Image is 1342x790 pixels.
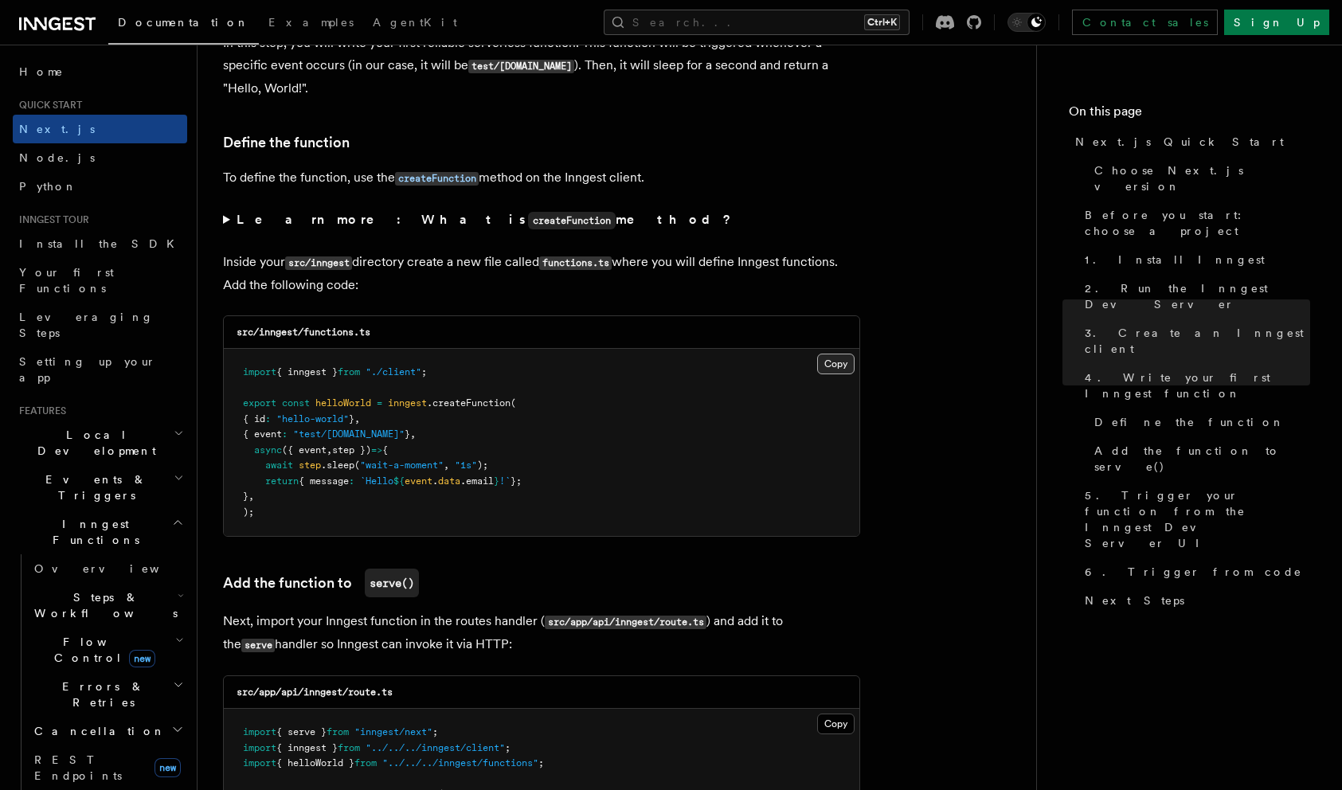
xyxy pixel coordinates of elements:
span: helloWorld [315,397,371,409]
a: Contact sales [1072,10,1218,35]
span: Next.js [19,123,95,135]
span: Leveraging Steps [19,311,154,339]
span: Next.js Quick Start [1075,134,1284,150]
code: serve() [365,569,419,597]
a: Python [13,172,187,201]
span: from [354,757,377,768]
summary: Learn more: What iscreateFunctionmethod? [223,209,860,232]
a: Install the SDK [13,229,187,258]
span: import [243,757,276,768]
span: Local Development [13,427,174,459]
span: ; [505,742,511,753]
span: , [327,444,332,456]
span: Examples [268,16,354,29]
span: => [371,444,382,456]
span: } [243,491,248,502]
span: event [405,475,432,487]
a: 6. Trigger from code [1078,557,1310,586]
span: Inngest tour [13,213,89,226]
span: Steps & Workflows [28,589,178,621]
span: Define the function [1094,414,1285,430]
a: Node.js [13,143,187,172]
strong: Learn more: What is method? [237,212,734,227]
span: "./client" [366,366,421,377]
span: export [243,397,276,409]
a: Before you start: choose a project [1078,201,1310,245]
p: In this step, you will write your first reliable serverless function. This function will be trigg... [223,32,860,100]
span: import [243,366,276,377]
a: Examples [259,5,363,43]
span: .email [460,475,494,487]
span: "test/[DOMAIN_NAME]" [293,428,405,440]
code: serve [241,639,275,652]
button: Search...Ctrl+K [604,10,910,35]
span: Python [19,180,77,193]
span: from [327,726,349,737]
span: "wait-a-moment" [360,460,444,471]
a: Home [13,57,187,86]
button: Copy [817,714,855,734]
span: "../../../inngest/functions" [382,757,538,768]
code: functions.ts [539,256,612,270]
code: createFunction [528,212,616,229]
span: Features [13,405,66,417]
a: Next.js [13,115,187,143]
span: !` [499,475,511,487]
span: , [248,491,254,502]
span: : [265,413,271,424]
span: AgentKit [373,16,457,29]
span: async [254,444,282,456]
span: , [354,413,360,424]
span: Cancellation [28,723,166,739]
span: : [349,475,354,487]
span: } [405,428,410,440]
span: { event [243,428,282,440]
span: step }) [332,444,371,456]
button: Steps & Workflows [28,583,187,628]
a: Next Steps [1078,586,1310,615]
p: Inside your directory create a new file called where you will define Inngest functions. Add the f... [223,251,860,296]
span: new [129,650,155,667]
a: createFunction [395,170,479,185]
a: Define the function [1088,408,1310,436]
span: ); [243,506,254,518]
span: { inngest } [276,742,338,753]
span: , [444,460,449,471]
p: To define the function, use the method on the Inngest client. [223,166,860,190]
span: `Hello [360,475,393,487]
span: import [243,726,276,737]
span: Inngest Functions [13,516,172,548]
a: REST Endpointsnew [28,745,187,790]
span: Overview [34,562,198,575]
span: Setting up your app [19,355,156,384]
span: Home [19,64,64,80]
span: = [377,397,382,409]
span: } [494,475,499,487]
span: ; [538,757,544,768]
a: Documentation [108,5,259,45]
span: from [338,366,360,377]
span: ({ event [282,444,327,456]
a: Next.js Quick Start [1069,127,1310,156]
span: REST Endpoints [34,753,122,782]
a: 2. Run the Inngest Dev Server [1078,274,1310,319]
a: Choose Next.js version [1088,156,1310,201]
h4: On this page [1069,102,1310,127]
span: .createFunction [427,397,511,409]
span: Errors & Retries [28,679,173,710]
button: Local Development [13,420,187,465]
span: Next Steps [1085,592,1184,608]
span: . [432,475,438,487]
span: "../../../inngest/client" [366,742,505,753]
span: Documentation [118,16,249,29]
p: Next, import your Inngest function in the routes handler ( ) and add it to the handler so Inngest... [223,610,860,656]
span: ( [354,460,360,471]
span: Events & Triggers [13,471,174,503]
span: data [438,475,460,487]
span: , [410,428,416,440]
span: "1s" [455,460,477,471]
code: src/app/api/inngest/route.ts [237,686,393,698]
span: ${ [393,475,405,487]
span: ; [421,366,427,377]
span: 6. Trigger from code [1085,564,1302,580]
